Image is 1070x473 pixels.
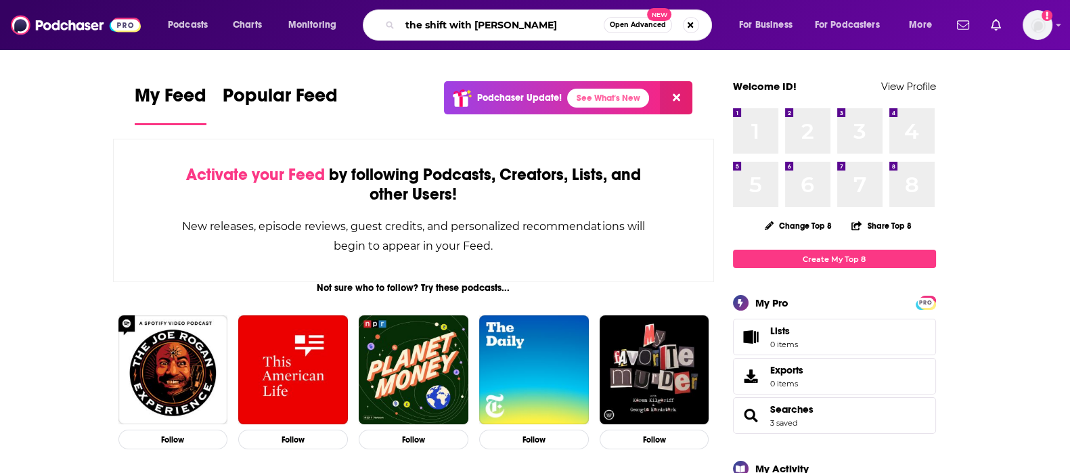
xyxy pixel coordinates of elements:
input: Search podcasts, credits, & more... [400,14,604,36]
span: 0 items [770,379,803,388]
span: Lists [770,325,790,337]
img: My Favorite Murder with Karen Kilgariff and Georgia Hardstark [600,315,709,425]
img: Planet Money [359,315,468,425]
svg: Add a profile image [1042,10,1052,21]
span: Exports [770,364,803,376]
a: Exports [733,358,936,395]
button: Follow [600,430,709,449]
span: PRO [918,298,934,308]
button: Share Top 8 [851,212,912,239]
button: Follow [238,430,348,449]
button: Follow [118,430,228,449]
button: Open AdvancedNew [604,17,672,33]
span: Activate your Feed [186,164,325,185]
span: Monitoring [288,16,336,35]
span: Exports [738,367,765,386]
span: Searches [733,397,936,434]
span: My Feed [135,84,206,115]
span: More [909,16,932,35]
a: Create My Top 8 [733,250,936,268]
a: Searches [770,403,813,415]
a: See What's New [567,89,649,108]
a: PRO [918,297,934,307]
a: Lists [733,319,936,355]
img: The Joe Rogan Experience [118,315,228,425]
img: Podchaser - Follow, Share and Rate Podcasts [11,12,141,38]
img: The Daily [479,315,589,425]
span: Podcasts [168,16,208,35]
a: Welcome ID! [733,80,797,93]
span: Lists [770,325,798,337]
button: Show profile menu [1023,10,1052,40]
p: Podchaser Update! [477,92,562,104]
button: Change Top 8 [757,217,841,234]
a: Show notifications dropdown [985,14,1006,37]
img: This American Life [238,315,348,425]
span: Lists [738,328,765,346]
span: For Podcasters [815,16,880,35]
a: Charts [224,14,270,36]
div: Search podcasts, credits, & more... [376,9,725,41]
span: Charts [233,16,262,35]
span: For Business [739,16,793,35]
a: Searches [738,406,765,425]
button: Follow [479,430,589,449]
a: My Feed [135,84,206,125]
div: Not sure who to follow? Try these podcasts... [113,282,715,294]
button: open menu [806,14,899,36]
img: User Profile [1023,10,1052,40]
a: View Profile [881,80,936,93]
span: Popular Feed [223,84,338,115]
span: Open Advanced [610,22,666,28]
a: 3 saved [770,418,797,428]
button: Follow [359,430,468,449]
div: New releases, episode reviews, guest credits, and personalized recommendations will begin to appe... [181,217,646,256]
span: 0 items [770,340,798,349]
button: open menu [730,14,809,36]
div: by following Podcasts, Creators, Lists, and other Users! [181,165,646,204]
button: open menu [899,14,949,36]
div: My Pro [755,296,788,309]
a: Popular Feed [223,84,338,125]
button: open menu [279,14,354,36]
button: open menu [158,14,225,36]
span: Logged in as idcontent [1023,10,1052,40]
span: New [647,8,671,21]
a: Show notifications dropdown [952,14,975,37]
